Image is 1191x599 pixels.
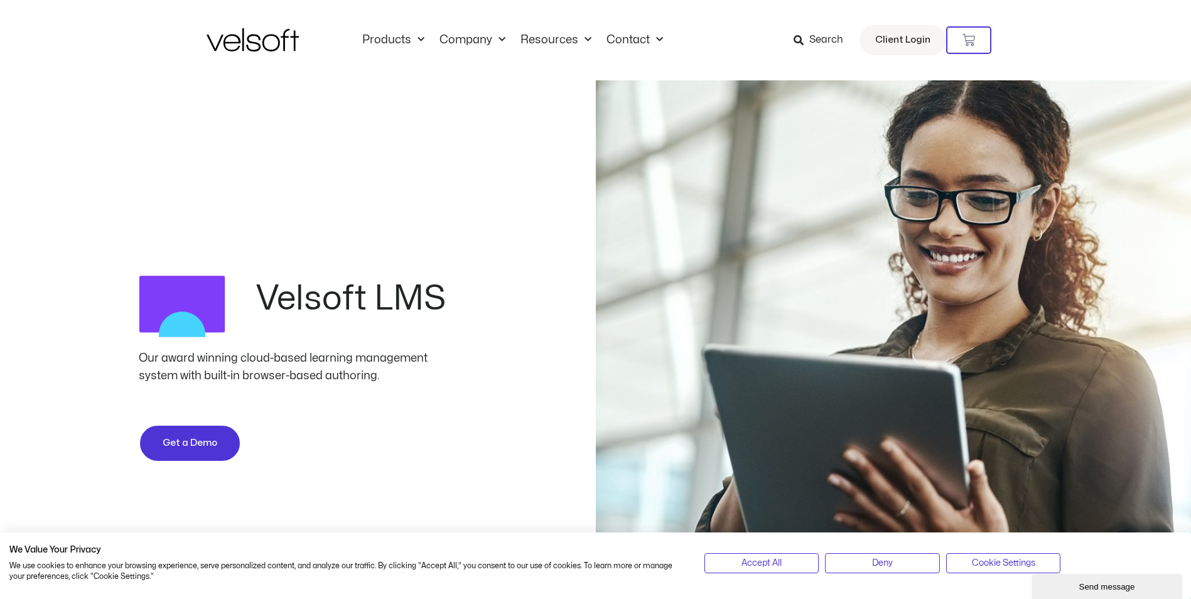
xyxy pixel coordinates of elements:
[794,30,852,51] a: Search
[599,33,671,47] a: ContactMenu Toggle
[946,553,1061,573] button: Adjust cookie preferences
[741,556,782,570] span: Accept All
[9,544,686,556] h2: We Value Your Privacy
[139,424,241,462] a: Get a Demo
[432,33,513,47] a: CompanyMenu Toggle
[139,350,456,385] div: Our award winning cloud-based learning management system with built-in browser-based authoring.
[875,32,930,48] span: Client Login
[139,263,225,350] img: LMS Logo
[355,33,671,47] nav: Menu
[355,33,432,47] a: ProductsMenu Toggle
[513,33,599,47] a: ResourcesMenu Toggle
[860,25,946,55] a: Client Login
[207,28,299,51] img: Velsoft Training Materials
[9,561,686,582] p: We use cookies to enhance your browsing experience, serve personalized content, and analyze our t...
[872,556,893,570] span: Deny
[256,282,456,316] h2: Velsoft LMS
[163,436,217,451] span: Get a Demo
[825,553,940,573] button: Deny all cookies
[972,556,1035,570] span: Cookie Settings
[1032,571,1185,599] iframe: chat widget
[704,553,819,573] button: Accept all cookies
[809,32,843,48] span: Search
